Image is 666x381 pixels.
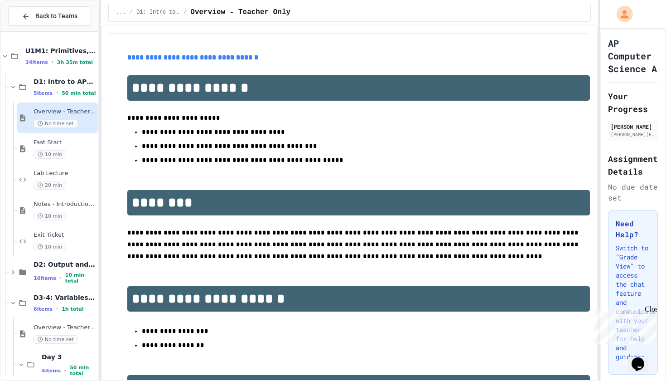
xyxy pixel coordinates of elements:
span: 6 items [34,306,53,312]
span: U1M1: Primitives, Variables, Basic I/O [25,47,97,55]
span: Exit Ticket [34,231,97,239]
span: 3h 35m total [57,59,93,65]
span: 50 min total [62,90,96,96]
span: D3-4: Variables and Input [34,293,97,302]
h2: Your Progress [608,90,658,115]
span: 34 items [25,59,48,65]
span: Lab Lecture [34,170,97,177]
span: • [64,367,66,374]
span: D1: Intro to APCSA [34,78,97,86]
span: / [183,9,187,16]
div: [PERSON_NAME] [611,122,655,131]
span: Fast Start [34,139,97,147]
span: 10 items [34,275,56,281]
span: 10 min [34,212,66,220]
h2: Assignment Details [608,152,658,178]
span: Overview - Teacher Only [34,108,97,116]
span: No time set [34,119,78,128]
span: • [60,274,62,282]
span: Overview - Teacher only [34,324,97,332]
span: Day 3 [42,353,97,361]
span: No time set [34,335,78,344]
span: 5 items [34,90,53,96]
span: ... [116,9,126,16]
div: No due date set [608,181,658,203]
div: [PERSON_NAME][EMAIL_ADDRESS][PERSON_NAME][DOMAIN_NAME] [611,131,655,138]
iframe: chat widget [591,305,657,344]
span: Back to Teams [35,11,77,21]
button: Back to Teams [8,6,91,26]
span: / [130,9,133,16]
span: 4 items [42,368,61,374]
span: D2: Output and Compiling Code [34,260,97,269]
span: 1h total [62,306,84,312]
span: 10 min [34,243,66,251]
iframe: chat widget [628,345,657,372]
span: 50 min total [70,365,97,376]
span: • [56,305,58,313]
span: 10 min [34,150,66,159]
span: 20 min [34,181,66,190]
h1: AP Computer Science A [608,37,658,75]
span: • [52,59,53,66]
span: • [56,89,58,97]
span: 10 min total [65,272,97,284]
h3: Need Help? [616,218,650,240]
span: D1: Intro to APCSA [136,9,180,16]
div: Chat with us now!Close [4,4,63,58]
div: My Account [607,4,635,24]
p: Switch to "Grade View" to access the chat feature and communicate with your teacher for help and ... [616,244,650,361]
span: Notes - Introduction to Java Programming [34,200,97,208]
span: Overview - Teacher Only [190,7,290,18]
